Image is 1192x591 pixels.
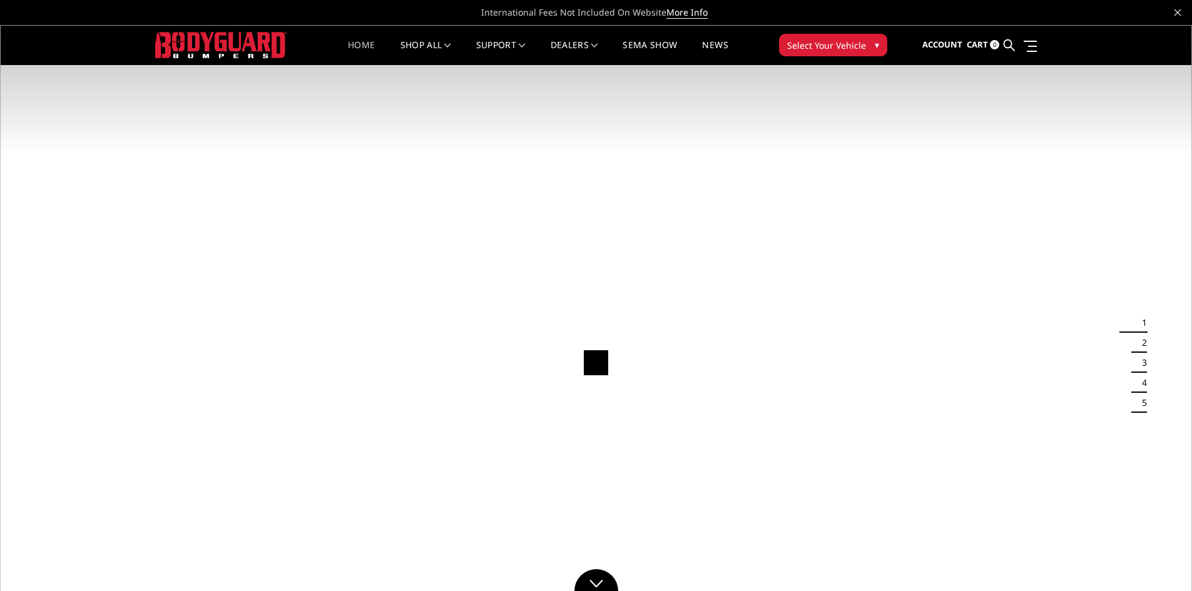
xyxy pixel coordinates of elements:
a: Support [476,41,526,65]
a: Cart 0 [967,28,999,62]
span: Cart [967,39,988,50]
button: 2 of 5 [1134,333,1147,353]
button: Select Your Vehicle [779,34,887,56]
a: SEMA Show [623,41,677,65]
a: More Info [666,6,708,19]
a: shop all [400,41,451,65]
button: 5 of 5 [1134,393,1147,413]
span: Select Your Vehicle [787,39,866,52]
a: Account [922,28,962,62]
a: News [702,41,728,65]
button: 1 of 5 [1134,313,1147,333]
span: ▾ [875,38,879,51]
img: BODYGUARD BUMPERS [155,32,287,58]
span: Account [922,39,962,50]
a: Click to Down [574,569,618,591]
button: 4 of 5 [1134,373,1147,393]
button: 3 of 5 [1134,353,1147,373]
a: Dealers [551,41,598,65]
a: Home [348,41,375,65]
span: 0 [990,40,999,49]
